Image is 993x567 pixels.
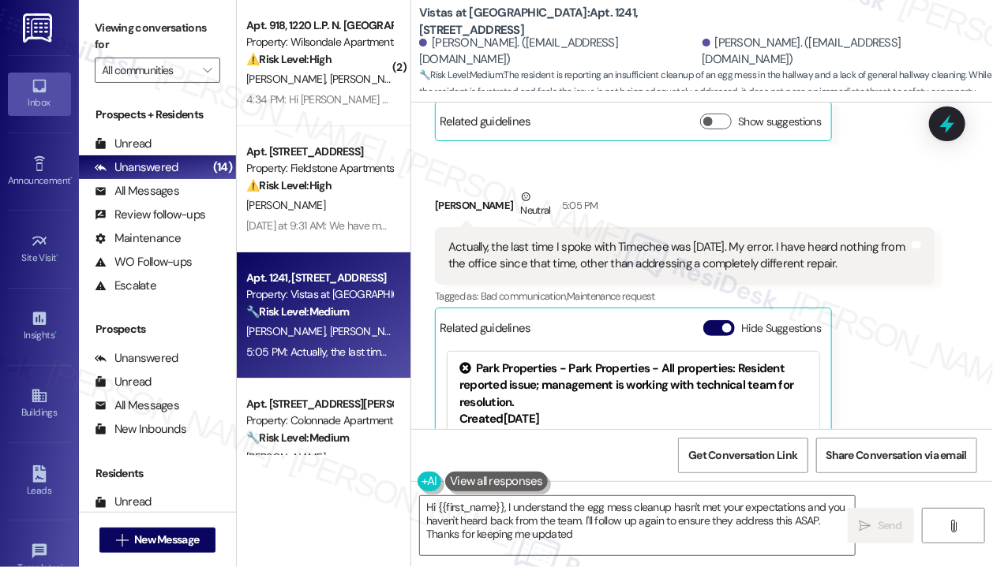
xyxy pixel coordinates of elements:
div: Property: Wilsondale Apartments [246,34,392,50]
div: Property: Vistas at [GEOGRAPHIC_DATA] [246,286,392,303]
span: [PERSON_NAME] [246,72,330,86]
span: Bad communication , [481,289,567,303]
strong: 🔧 Risk Level: Medium [246,304,349,319]
i:  [116,534,128,546]
strong: 🔧 Risk Level: Medium [246,431,349,445]
div: Unread [95,374,152,390]
div: Unanswered [95,159,178,176]
span: [PERSON_NAME] [246,324,330,338]
div: Actually, the last time I spoke with Timechee was [DATE]. My error. I have heard nothing from the... [448,239,909,273]
span: New Message [134,532,199,548]
a: Inbox [8,73,71,115]
span: : The resident is reporting an insufficient cleanup of an egg mess in the hallway and a lack of g... [419,67,993,135]
div: Tagged as: [435,285,935,308]
a: Leads [8,461,71,503]
span: Get Conversation Link [688,447,797,464]
div: Maintenance [95,230,182,247]
span: Share Conversation via email [826,447,967,464]
span: • [70,173,73,184]
div: Residents [79,465,236,482]
input: All communities [102,58,195,83]
span: [PERSON_NAME] [330,72,409,86]
div: Escalate [95,278,156,294]
span: • [57,250,59,261]
div: Unread [95,136,152,152]
div: All Messages [95,397,179,414]
div: Unread [95,494,152,510]
div: Review follow-ups [95,207,205,223]
span: [PERSON_NAME] [246,450,325,464]
div: Unanswered [95,350,178,367]
div: New Inbounds [95,421,186,438]
button: Get Conversation Link [678,438,808,473]
div: [PERSON_NAME] [435,188,935,227]
i:  [203,64,212,76]
div: Property: Fieldstone Apartments [246,160,392,177]
span: • [54,327,57,338]
span: [PERSON_NAME] [246,198,325,212]
div: Park Properties - Park Properties - All properties: Resident reported issue; management is workin... [459,360,808,411]
label: Viewing conversations for [95,16,220,58]
div: Prospects [79,321,236,338]
div: Related guidelines [440,114,531,136]
div: Neutral [518,188,554,222]
div: Prospects + Residents [79,106,236,123]
strong: ⚠️ Risk Level: High [246,178,332,192]
button: New Message [99,528,216,553]
div: Apt. [STREET_ADDRESS] [246,144,392,160]
button: Send [848,508,914,543]
img: ResiDesk Logo [23,13,55,43]
div: 5:05 PM [558,197,598,214]
span: [PERSON_NAME] [330,324,409,338]
a: Insights • [8,305,71,348]
div: All Messages [95,183,179,200]
div: (14) [209,155,236,180]
a: Buildings [8,382,71,425]
div: [PERSON_NAME]. ([EMAIL_ADDRESS][DOMAIN_NAME]) [703,35,982,69]
textarea: Hi {{first_name}}, I understand the egg mess cleanup hasn't met your expectations and you haven't... [420,496,855,555]
label: Show suggestions [738,114,821,130]
div: Related guidelines [440,320,531,343]
button: Share Conversation via email [816,438,977,473]
strong: ⚠️ Risk Level: High [246,52,332,66]
div: [PERSON_NAME]. ([EMAIL_ADDRESS][DOMAIN_NAME]) [419,35,699,69]
strong: 🔧 Risk Level: Medium [419,69,503,81]
div: WO Follow-ups [95,254,192,270]
label: Hide Suggestions [741,320,821,337]
b: Vistas at [GEOGRAPHIC_DATA]: Apt. 1241, [STREET_ADDRESS] [419,5,735,39]
div: Property: Colonnade Apartments [246,412,392,429]
div: Created [DATE] [459,411,808,427]
i:  [860,520,871,532]
span: Maintenance request [567,289,655,303]
div: Apt. 1241, [STREET_ADDRESS] [246,270,392,286]
span: Send [878,517,902,534]
a: Site Visit • [8,228,71,270]
i:  [947,520,959,532]
div: Apt. 918, 1220 L.P. N. [GEOGRAPHIC_DATA] [246,17,392,34]
div: Apt. [STREET_ADDRESS][PERSON_NAME] [246,396,392,412]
